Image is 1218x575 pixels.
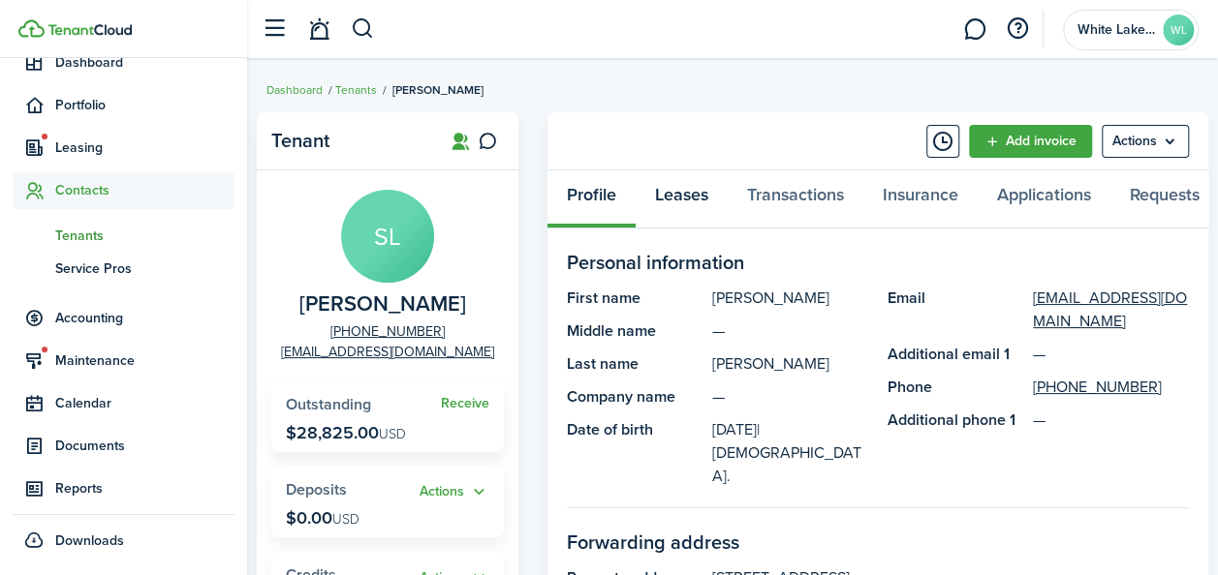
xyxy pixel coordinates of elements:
[286,478,347,500] span: Deposits
[567,319,703,343] panel-main-title: Middle name
[888,287,1023,333] panel-main-title: Email
[567,287,703,310] panel-main-title: First name
[55,52,234,73] span: Dashboard
[13,44,234,81] a: Dashboard
[271,130,426,152] panel-main-title: Tenant
[1077,23,1155,37] span: White Lake Hillview LLC
[299,292,466,317] span: Sherry Lyn
[55,393,234,413] span: Calendar
[55,478,234,499] span: Reports
[392,81,484,99] span: [PERSON_NAME]
[712,385,868,409] panel-main-description: —
[712,418,868,488] panel-main-description: [DATE]
[55,350,234,371] span: Maintenance
[712,287,868,310] panel-main-description: [PERSON_NAME]
[712,352,868,376] panel-main-description: [PERSON_NAME]
[567,248,1189,277] panel-main-section-title: Personal information
[888,376,1023,399] panel-main-title: Phone
[55,137,234,158] span: Leasing
[1001,13,1034,45] button: Open resource center
[13,219,234,252] a: Tenants
[926,125,959,158] button: Timeline
[55,308,234,328] span: Accounting
[13,469,234,507] a: Reports
[351,13,375,45] button: Search
[341,190,434,283] avatar-text: SL
[636,170,728,228] a: Leases
[281,342,494,362] a: [EMAIL_ADDRESS][DOMAIN_NAME]
[1163,15,1194,45] avatar-text: WL
[379,424,406,444] span: USD
[888,343,1023,366] panel-main-title: Additional email 1
[567,418,703,488] panel-main-title: Date of birth
[420,481,489,503] button: Open menu
[441,396,489,411] a: Receive
[969,125,1092,158] a: Add invoice
[567,385,703,409] panel-main-title: Company name
[266,81,323,99] a: Dashboard
[55,436,234,456] span: Documents
[55,226,234,246] span: Tenants
[728,170,863,228] a: Transactions
[956,5,993,54] a: Messaging
[420,481,489,503] button: Actions
[18,19,45,38] img: TenantCloud
[1102,125,1189,158] button: Open menu
[863,170,978,228] a: Insurance
[335,81,377,99] a: Tenants
[567,352,703,376] panel-main-title: Last name
[55,258,234,279] span: Service Pros
[1033,287,1189,333] a: [EMAIL_ADDRESS][DOMAIN_NAME]
[256,11,293,47] button: Open sidebar
[332,509,359,530] span: USD
[286,508,359,528] p: $0.00
[888,409,1023,432] panel-main-title: Additional phone 1
[1102,125,1189,158] menu-btn: Actions
[55,95,234,115] span: Portfolio
[55,530,124,551] span: Downloads
[1033,376,1162,399] a: [PHONE_NUMBER]
[286,423,406,442] p: $28,825.00
[300,5,337,54] a: Notifications
[47,24,132,36] img: TenantCloud
[712,319,868,343] panel-main-description: —
[55,180,234,200] span: Contacts
[567,528,1189,557] panel-main-section-title: Forwarding address
[286,393,371,415] span: Outstanding
[712,418,861,487] span: | [DEMOGRAPHIC_DATA].
[978,170,1110,228] a: Applications
[13,252,234,285] a: Service Pros
[330,321,445,342] a: [PHONE_NUMBER]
